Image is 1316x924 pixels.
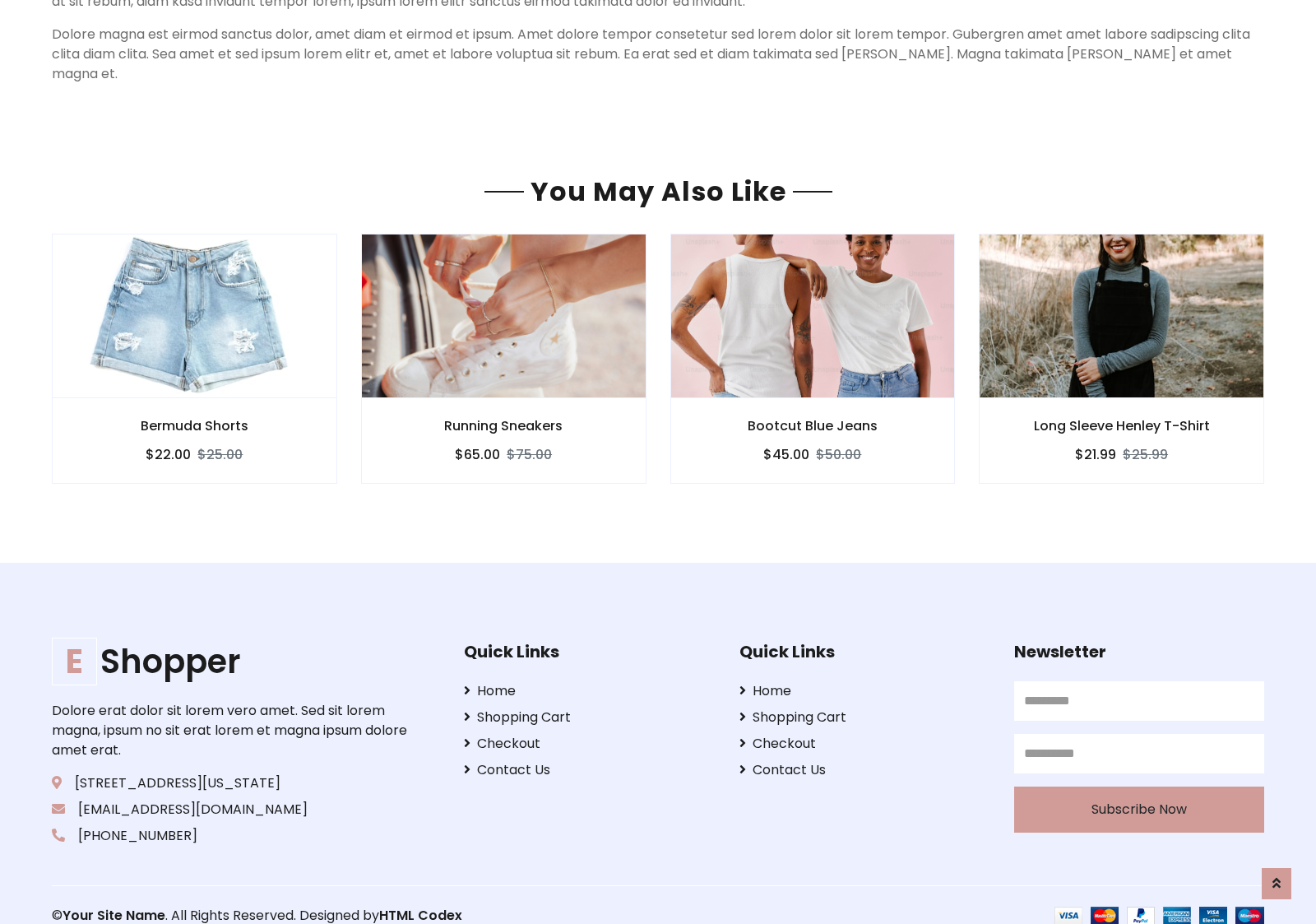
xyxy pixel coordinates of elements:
h5: Newsletter [1014,642,1264,662]
a: Bootcut Blue Jeans $45.00$50.00 [670,234,956,483]
a: Checkout [464,734,714,754]
a: EShopper [52,642,412,681]
span: E [52,638,97,685]
h6: Running Sneakers [362,418,646,434]
h5: Quick Links [739,642,989,662]
h6: Bootcut Blue Jeans [671,418,955,434]
h6: $21.99 [1075,447,1116,462]
a: Shopping Cart [464,708,714,727]
button: Subscribe Now [1014,787,1264,833]
a: Long Sleeve Henley T-Shirt $21.99$25.99 [979,234,1264,483]
p: Dolore erat dolor sit lorem vero amet. Sed sit lorem magna, ipsum no sit erat lorem et magna ipsu... [52,701,412,760]
a: Checkout [739,734,989,754]
a: Home [464,681,714,701]
a: Home [739,681,989,701]
h1: Shopper [52,642,412,681]
h5: Quick Links [464,642,714,662]
a: Shopping Cart [739,708,989,727]
a: Running Sneakers $65.00$75.00 [361,234,646,483]
p: Dolore magna est eirmod sanctus dolor, amet diam et eirmod et ipsum. Amet dolore tempor consetetu... [52,25,1264,84]
p: [STREET_ADDRESS][US_STATE] [52,773,412,793]
p: [PHONE_NUMBER] [52,826,412,846]
h6: Long Sleeve Henley T-Shirt [980,418,1263,434]
p: [EMAIL_ADDRESS][DOMAIN_NAME] [52,800,412,820]
span: You May Also Like [524,173,793,210]
del: $75.00 [507,445,552,464]
h6: $45.00 [763,447,809,462]
h6: $22.00 [146,447,191,462]
a: Contact Us [464,760,714,780]
del: $25.99 [1123,445,1168,464]
h6: $65.00 [455,447,500,462]
h6: Bermuda Shorts [53,418,336,434]
del: $50.00 [816,445,861,464]
a: Contact Us [739,760,989,780]
del: $25.00 [197,445,243,464]
a: Bermuda Shorts $22.00$25.00 [52,234,337,483]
